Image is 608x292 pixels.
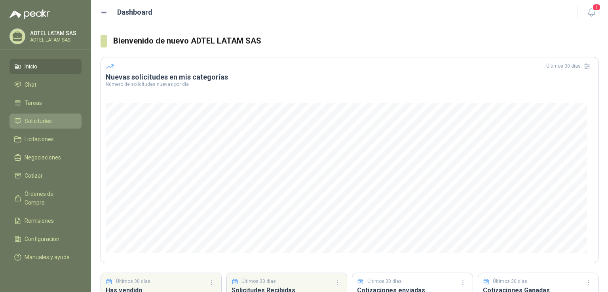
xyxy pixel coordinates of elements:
[9,59,82,74] a: Inicio
[241,278,276,285] p: Últimos 30 días
[592,4,601,11] span: 1
[106,72,593,82] h3: Nuevas solicitudes en mis categorías
[9,150,82,165] a: Negociaciones
[30,30,80,36] p: ADTEL LATAM SAS
[25,190,74,207] span: Órdenes de Compra
[25,235,59,243] span: Configuración
[113,35,598,47] h3: Bienvenido de nuevo ADTEL LATAM SAS
[9,132,82,147] a: Licitaciones
[9,250,82,265] a: Manuales y ayuda
[117,7,152,18] h1: Dashboard
[25,253,70,262] span: Manuales y ayuda
[546,60,593,72] div: Últimos 30 días
[25,62,37,71] span: Inicio
[116,278,150,285] p: Últimos 30 días
[9,186,82,210] a: Órdenes de Compra
[9,95,82,110] a: Tareas
[25,99,42,107] span: Tareas
[25,153,61,162] span: Negociaciones
[9,213,82,228] a: Remisiones
[25,80,36,89] span: Chat
[25,171,43,180] span: Cotizar
[9,77,82,92] a: Chat
[584,6,598,20] button: 1
[25,216,54,225] span: Remisiones
[106,82,593,87] p: Número de solicitudes nuevas por día
[9,9,50,19] img: Logo peakr
[30,38,80,42] p: ADTEL LATAM SAS
[9,231,82,246] a: Configuración
[25,117,52,125] span: Solicitudes
[25,135,54,144] span: Licitaciones
[367,278,402,285] p: Últimos 30 días
[493,278,527,285] p: Últimos 30 días
[9,168,82,183] a: Cotizar
[9,114,82,129] a: Solicitudes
